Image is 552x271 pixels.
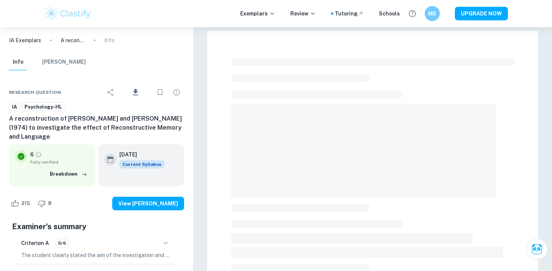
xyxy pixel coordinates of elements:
a: IA [9,102,20,112]
div: Like [9,198,34,210]
div: Report issue [169,85,184,100]
a: Psychology-HL [21,102,65,112]
div: Download [120,83,151,102]
button: MB [425,6,440,21]
p: 6 [30,150,34,159]
button: Info [9,54,27,70]
span: IA [9,103,20,111]
span: 5/6 [55,240,69,247]
a: IA Exemplars [9,36,41,44]
button: UPGRADE NOW [455,7,508,20]
p: The student clearly stated the aim of the investigation and explained the relevance of the topic ... [21,251,172,259]
img: Clastify logo [44,6,92,21]
span: Psychology-HL [22,103,65,111]
div: Bookmark [152,85,168,100]
a: Schools [379,9,400,18]
span: Research question [9,89,61,96]
button: Breakdown [48,168,89,180]
span: Fully verified [30,159,89,165]
h6: MB [428,9,437,18]
div: This exemplar is based on the current syllabus. Feel free to refer to it for inspiration/ideas wh... [119,160,165,168]
p: Review [290,9,316,18]
h6: A reconstruction of [PERSON_NAME] and [PERSON_NAME] (1974) to investigate the effect of Reconstru... [9,114,184,141]
p: A reconstruction of [PERSON_NAME] and [PERSON_NAME] (1974) to investigate the effect of Reconstru... [61,36,85,44]
div: Dislike [36,198,56,210]
h6: [DATE] [119,150,159,159]
button: Help and Feedback [406,7,419,20]
div: Share [103,85,118,100]
p: Info [104,36,114,44]
button: [PERSON_NAME] [42,54,86,70]
span: Current Syllabus [119,160,165,168]
h5: Examiner's summary [12,221,181,232]
p: Exemplars [240,9,275,18]
button: Ask Clai [526,239,547,260]
span: 215 [17,200,34,207]
a: Grade fully verified [35,151,42,158]
a: Tutoring [335,9,364,18]
h6: Criterion A [21,239,49,247]
button: View [PERSON_NAME] [112,197,184,210]
span: 8 [44,200,56,207]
